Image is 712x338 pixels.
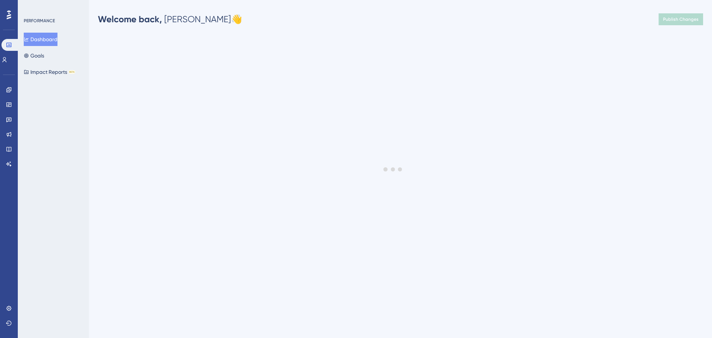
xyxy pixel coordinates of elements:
span: Publish Changes [663,16,699,22]
div: PERFORMANCE [24,18,55,24]
div: BETA [69,70,75,74]
button: Dashboard [24,33,57,46]
div: [PERSON_NAME] 👋 [98,13,242,25]
button: Impact ReportsBETA [24,65,75,79]
button: Publish Changes [659,13,703,25]
span: Welcome back, [98,14,162,24]
button: Goals [24,49,44,62]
